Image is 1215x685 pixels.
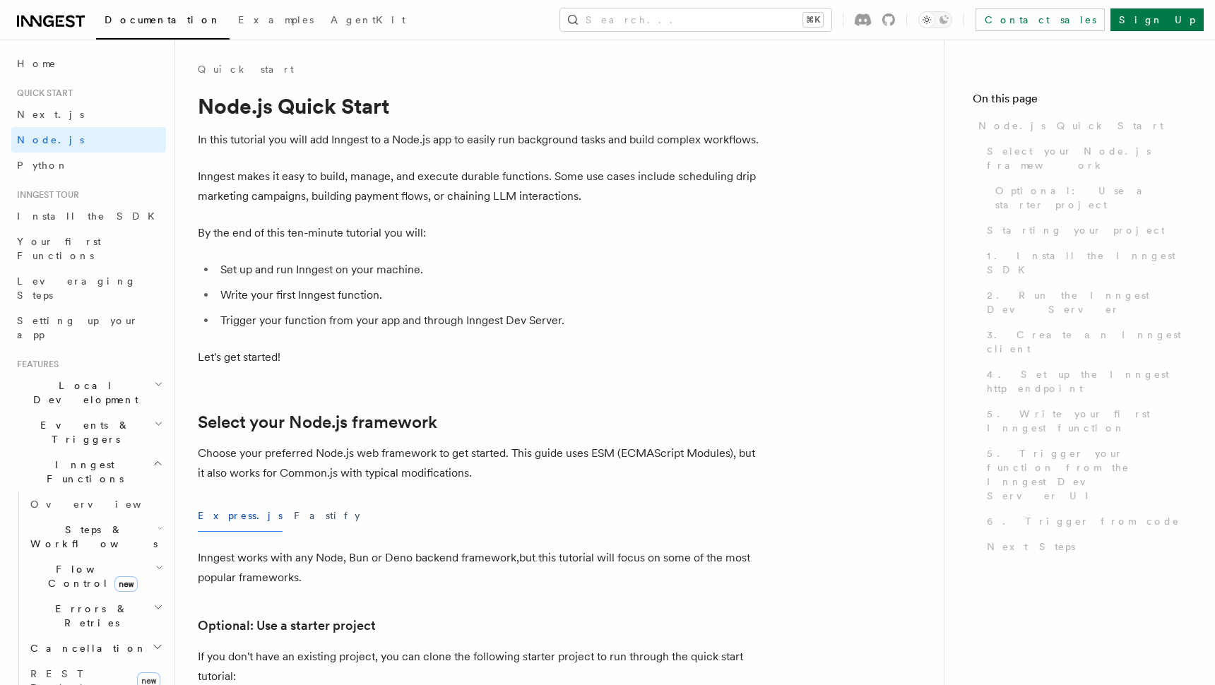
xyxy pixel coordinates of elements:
a: 5. Trigger your function from the Inngest Dev Server UI [981,441,1187,508]
span: Home [17,56,57,71]
button: Express.js [198,500,283,532]
span: 6. Trigger from code [987,514,1180,528]
h4: On this page [973,90,1187,113]
span: Setting up your app [17,315,138,340]
span: Examples [238,14,314,25]
button: Steps & Workflows [25,517,166,556]
a: 4. Set up the Inngest http endpoint [981,362,1187,401]
span: Next.js [17,109,84,120]
span: AgentKit [331,14,405,25]
a: Your first Functions [11,229,166,268]
a: 5. Write your first Inngest function [981,401,1187,441]
a: Leveraging Steps [11,268,166,308]
span: Cancellation [25,641,147,655]
a: Optional: Use a starter project [198,616,376,636]
li: Set up and run Inngest on your machine. [216,260,763,280]
a: Node.js Quick Start [973,113,1187,138]
span: Install the SDK [17,210,163,222]
span: new [114,576,138,592]
a: Overview [25,492,166,517]
span: Features [11,359,59,370]
a: Node.js [11,127,166,153]
span: Local Development [11,379,154,407]
p: Choose your preferred Node.js web framework to get started. This guide uses ESM (ECMAScript Modul... [198,443,763,483]
button: Errors & Retries [25,596,166,636]
a: Python [11,153,166,178]
button: Local Development [11,373,166,412]
span: 4. Set up the Inngest http endpoint [987,367,1187,395]
span: Select your Node.js framework [987,144,1187,172]
span: Next Steps [987,540,1075,554]
span: Python [17,160,69,171]
span: 1. Install the Inngest SDK [987,249,1187,277]
button: Toggle dark mode [918,11,952,28]
span: Steps & Workflows [25,523,158,551]
a: 3. Create an Inngest client [981,322,1187,362]
span: Node.js [17,134,84,145]
li: Write your first Inngest function. [216,285,763,305]
a: 2. Run the Inngest Dev Server [981,282,1187,322]
span: Events & Triggers [11,418,154,446]
span: Optional: Use a starter project [995,184,1187,212]
button: Fastify [294,500,360,532]
span: 5. Write your first Inngest function [987,407,1187,435]
span: Your first Functions [17,236,101,261]
span: Errors & Retries [25,602,153,630]
a: Setting up your app [11,308,166,347]
a: Select your Node.js framework [981,138,1187,178]
span: Node.js Quick Start [978,119,1163,133]
span: 5. Trigger your function from the Inngest Dev Server UI [987,446,1187,503]
a: Examples [230,4,322,38]
a: Next Steps [981,534,1187,559]
a: Optional: Use a starter project [990,178,1187,218]
span: Overview [30,499,176,510]
a: Sign Up [1110,8,1204,31]
span: Leveraging Steps [17,275,136,301]
a: Select your Node.js framework [198,412,437,432]
button: Inngest Functions [11,452,166,492]
span: 2. Run the Inngest Dev Server [987,288,1187,316]
a: Home [11,51,166,76]
kbd: ⌘K [803,13,823,27]
button: Events & Triggers [11,412,166,452]
a: Quick start [198,62,294,76]
a: AgentKit [322,4,414,38]
p: Inngest works with any Node, Bun or Deno backend framework,but this tutorial will focus on some o... [198,548,763,588]
a: Starting your project [981,218,1187,243]
a: Install the SDK [11,203,166,229]
a: Documentation [96,4,230,40]
span: Inngest Functions [11,458,153,486]
a: 1. Install the Inngest SDK [981,243,1187,282]
a: 6. Trigger from code [981,508,1187,534]
p: By the end of this ten-minute tutorial you will: [198,223,763,243]
p: Let's get started! [198,347,763,367]
button: Cancellation [25,636,166,661]
span: Documentation [105,14,221,25]
span: Flow Control [25,562,155,590]
li: Trigger your function from your app and through Inngest Dev Server. [216,311,763,330]
button: Search...⌘K [560,8,831,31]
a: Contact sales [976,8,1105,31]
span: Starting your project [987,223,1165,237]
button: Flow Controlnew [25,556,166,596]
h1: Node.js Quick Start [198,93,763,119]
span: Quick start [11,88,73,99]
span: 3. Create an Inngest client [987,328,1187,356]
a: Next.js [11,102,166,127]
p: In this tutorial you will add Inngest to a Node.js app to easily run background tasks and build c... [198,130,763,150]
span: Inngest tour [11,189,79,201]
p: Inngest makes it easy to build, manage, and execute durable functions. Some use cases include sch... [198,167,763,206]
